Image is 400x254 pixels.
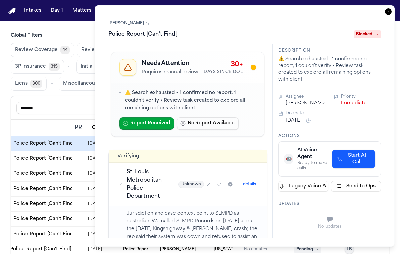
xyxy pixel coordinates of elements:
[175,5,204,17] button: The Flock
[278,201,381,207] h3: Updates
[125,89,256,112] p: ⚠️ Search exhausted - 1 confirmed no report, 1 couldn't verify • Review task created to explore a...
[177,117,239,130] button: No Report Available
[278,224,381,230] div: No updates
[106,29,180,40] h1: Police Report [Can't Find]
[119,117,174,130] button: Report Received
[286,111,381,116] div: Due date
[341,94,381,99] div: Priority
[63,80,97,87] span: Miscellaneous
[142,69,198,76] p: Requires manual review
[21,5,44,17] button: Intakes
[11,32,389,39] h3: Global Filters
[11,43,74,57] button: Review Coverage44
[204,69,243,75] div: Days Since DOL
[278,48,381,53] h3: Description
[15,47,58,53] span: Review Coverage
[204,180,213,189] button: Mark as no report
[341,100,367,107] button: Immediate
[297,147,332,160] div: AI Voice Agent
[15,80,28,87] span: Liens
[215,180,224,189] button: Mark as confirmed
[131,5,148,17] button: Tasks
[48,5,66,17] button: Day 1
[204,60,243,69] div: 30+
[8,8,16,14] img: Finch Logo
[286,156,292,162] span: 🤖
[331,181,381,192] button: Send to Ops
[59,77,117,91] button: Miscellaneous1184
[142,59,198,68] h2: Needs Attention
[108,21,149,26] a: [PERSON_NAME]
[297,160,332,171] div: Ready to make calls
[240,180,259,188] button: details
[98,5,127,17] button: Overview
[15,63,46,70] span: 3P Insurance
[294,245,321,253] span: Pending
[30,80,42,88] span: 300
[77,43,134,57] button: Review Provider5
[226,180,235,189] button: Mark as received
[49,63,60,71] span: 315
[354,30,381,38] span: Blocked
[70,5,94,17] button: Matters
[286,117,302,124] button: [DATE]
[286,94,326,99] div: Assignee
[178,181,204,188] span: Unknown
[345,152,370,166] span: Start AI Call
[332,150,375,168] button: Start AI Call
[81,47,120,53] span: Review Provider
[345,245,354,254] button: LB
[11,77,47,91] button: Liens300
[127,168,162,200] h3: St. Louis Metropolitan Police Department
[60,46,70,54] span: 44
[278,181,328,192] button: Legacy Voice AI
[304,117,312,125] button: Snooze task
[278,56,381,83] p: ⚠️ Search exhausted - 1 confirmed no report, 1 couldn't verify • Review task created to explore a...
[152,5,171,17] button: Firms
[11,60,64,74] button: 3P Insurance315
[278,133,381,139] h3: Actions
[76,60,151,74] button: Initial Medical Records72
[8,8,16,14] a: Home
[81,63,135,70] span: Initial Medical Records
[347,247,352,252] span: LB
[117,153,139,160] h2: Verifying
